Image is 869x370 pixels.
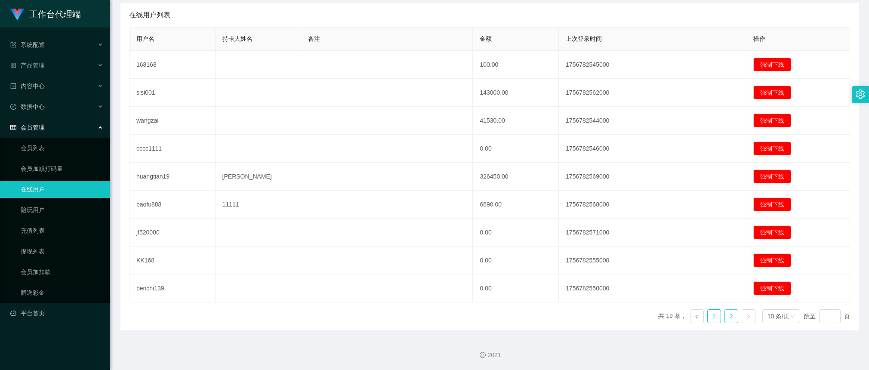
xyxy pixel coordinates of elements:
[790,314,795,320] i: 图标: down
[753,253,791,267] button: 强制下线
[559,274,746,302] td: 1756782550000
[473,163,559,191] td: 326450.00
[559,247,746,274] td: 1756782555000
[129,51,216,79] td: 168168
[10,62,16,68] i: 图标: appstore-o
[658,309,686,323] li: 共 19 条，
[222,35,253,42] span: 持卡人姓名
[804,309,850,323] div: 跳至 页
[10,124,16,130] i: 图标: table
[753,170,791,183] button: 强制下线
[473,135,559,163] td: 0.00
[746,314,751,319] i: 图标: right
[694,314,700,319] i: 图标: left
[480,352,486,358] i: 图标: copyright
[21,222,103,239] a: 充值列表
[21,263,103,281] a: 会员加扣款
[708,310,721,323] a: 1
[753,114,791,127] button: 强制下线
[10,83,16,89] i: 图标: profile
[473,51,559,79] td: 100.00
[10,62,45,69] span: 产品管理
[753,58,791,71] button: 强制下线
[129,79,216,107] td: sisi001
[473,274,559,302] td: 0.00
[10,103,45,110] span: 数据中心
[129,163,216,191] td: huangtian19
[767,310,789,323] div: 10 条/页
[21,201,103,219] a: 陪玩用户
[559,79,746,107] td: 1756782562000
[473,107,559,135] td: 41530.00
[21,284,103,301] a: 赠送彩金
[559,163,746,191] td: 1756782569000
[742,309,755,323] li: 下一页
[129,135,216,163] td: cccc1111
[10,42,16,48] i: 图标: form
[21,160,103,177] a: 会员加减打码量
[216,191,302,219] td: 11111
[129,191,216,219] td: baofu888
[21,139,103,157] a: 会员列表
[480,35,492,42] span: 金额
[10,305,103,322] a: 图标: dashboard平台首页
[473,191,559,219] td: 6690.00
[473,219,559,247] td: 0.00
[753,225,791,239] button: 强制下线
[10,41,45,48] span: 系统配置
[21,243,103,260] a: 提现列表
[10,9,24,21] img: logo.9652507e.png
[10,124,45,131] span: 会员管理
[725,310,738,323] a: 2
[129,247,216,274] td: KK168
[10,104,16,110] i: 图标: check-circle-o
[559,219,746,247] td: 1756782571000
[753,142,791,155] button: 强制下线
[136,35,154,42] span: 用户名
[724,309,738,323] li: 2
[117,351,862,360] div: 2021
[216,163,302,191] td: [PERSON_NAME]
[129,10,170,20] span: 在线用户列表
[566,35,602,42] span: 上次登录时间
[21,181,103,198] a: 在线用户
[690,309,704,323] li: 上一页
[707,309,721,323] li: 1
[473,79,559,107] td: 143000.00
[129,274,216,302] td: benchi139
[129,219,216,247] td: jf520000
[10,10,81,17] a: 工作台代理端
[753,197,791,211] button: 强制下线
[473,247,559,274] td: 0.00
[753,281,791,295] button: 强制下线
[753,35,765,42] span: 操作
[29,0,81,28] h1: 工作台代理端
[559,135,746,163] td: 1756782546000
[308,35,320,42] span: 备注
[10,83,45,89] span: 内容中心
[856,89,865,99] i: 图标: setting
[753,86,791,99] button: 强制下线
[559,107,746,135] td: 1756782544000
[559,191,746,219] td: 1756782568000
[559,51,746,79] td: 1756782545000
[129,107,216,135] td: wangzai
